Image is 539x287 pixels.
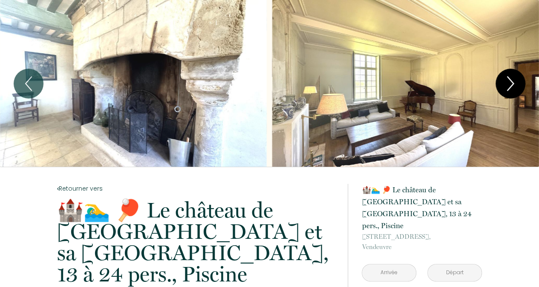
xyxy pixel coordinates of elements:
p: 🏰🏊‍♂️ 🏓 Le château de [GEOGRAPHIC_DATA] et sa [GEOGRAPHIC_DATA], 13 à 24 pers., Piscine [57,200,337,285]
button: Next [496,69,525,99]
span: [STREET_ADDRESS], [362,232,482,242]
button: Previous [14,69,43,99]
input: Départ [428,264,481,281]
p: 🏰🏊‍♂️ 🏓 Le château de [GEOGRAPHIC_DATA] et sa [GEOGRAPHIC_DATA], 13 à 24 pers., Piscine [362,184,482,232]
p: Vendeuvre [362,232,482,252]
input: Arrivée [362,264,416,281]
a: Retourner vers [57,184,337,193]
